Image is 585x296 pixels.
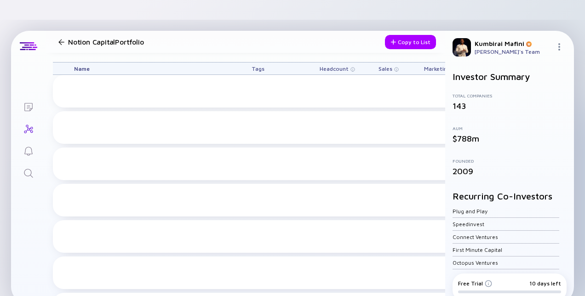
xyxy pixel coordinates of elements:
[11,95,46,117] a: Lists
[320,65,349,72] span: Headcount
[475,40,552,47] div: Kumbirai Mafini
[453,233,498,240] a: Connect Ventures
[453,208,487,215] a: Plug and Play
[453,259,498,266] a: Octopus Ventures
[67,63,232,74] div: Name
[556,43,563,51] img: Menu
[453,71,567,82] h2: Investor Summary
[453,134,567,143] div: $788m
[453,38,471,57] img: Kumbirai Profile Picture
[379,65,392,72] span: Sales
[453,191,567,201] h2: Recurring Co-Investors
[453,125,567,131] div: AUM
[453,221,484,228] a: Speedinvest
[424,65,450,72] span: Marketing
[11,161,46,183] a: Search
[453,93,567,98] div: Total Companies
[475,48,552,55] div: [PERSON_NAME]'s Team
[453,158,567,164] div: Founded
[11,117,46,139] a: Investor Map
[453,166,567,176] div: 2009
[458,280,492,287] div: Free Trial
[68,38,144,46] h1: Notion Capital Portfolio
[529,280,561,287] div: 10 days left
[453,246,502,253] a: First Minute Capital
[232,63,284,74] div: Tags
[11,139,46,161] a: Reminders
[385,35,436,49] button: Copy to List
[453,101,567,111] div: 143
